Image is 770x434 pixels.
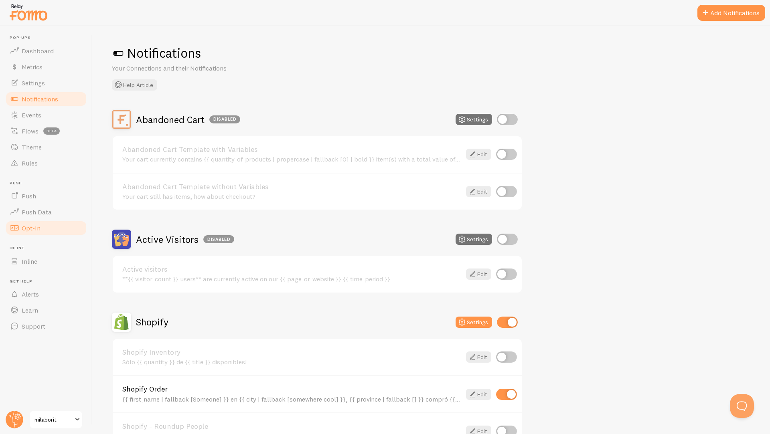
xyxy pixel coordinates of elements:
a: Shopify - Roundup People [122,423,461,430]
span: Notifications [22,95,58,103]
a: Learn [5,302,87,318]
iframe: Help Scout Beacon - Open [730,394,754,418]
span: Support [22,322,45,330]
div: Sólo {{ quantity }} de {{ title }} disponibles! [122,358,461,365]
h2: Abandoned Cart [136,113,240,126]
a: Shopify Inventory [122,349,461,356]
a: Inline [5,253,87,269]
img: fomo-relay-logo-orange.svg [8,2,49,22]
span: Flows [22,127,38,135]
span: Push [22,192,36,200]
img: Active Visitors [112,230,131,249]
p: Your Connections and their Notifications [112,64,304,73]
span: Push [10,181,87,186]
span: Inline [10,246,87,251]
span: Push Data [22,208,52,216]
div: {{ first_name | fallback [Someone] }} en {{ city | fallback [somewhere cool] }}, {{ province | fa... [122,396,461,403]
div: **{{ visitor_count }} users** are currently active on our {{ page_or_website }} {{ time_period }} [122,275,461,283]
a: Abandoned Cart Template without Variables [122,183,461,190]
img: Shopify [112,313,131,332]
a: Support [5,318,87,334]
button: Help Article [112,79,157,91]
a: milaborit [29,410,83,429]
span: Rules [22,159,38,167]
span: milaborit [34,415,73,424]
span: Metrics [22,63,43,71]
a: Metrics [5,59,87,75]
a: Edit [466,351,491,363]
span: Opt-In [22,224,41,232]
button: Settings [456,234,492,245]
span: Alerts [22,290,39,298]
img: Abandoned Cart [112,110,131,129]
a: Edit [466,149,491,160]
h1: Notifications [112,45,751,61]
span: Inline [22,257,37,265]
h2: Shopify [136,316,168,328]
a: Notifications [5,91,87,107]
button: Settings [456,317,492,328]
a: Edit [466,268,491,280]
a: Alerts [5,286,87,302]
a: Opt-In [5,220,87,236]
a: Push Data [5,204,87,220]
span: beta [43,127,60,135]
span: Dashboard [22,47,54,55]
button: Settings [456,114,492,125]
a: Edit [466,389,491,400]
div: Disabled [203,235,234,243]
a: Dashboard [5,43,87,59]
span: Theme [22,143,42,151]
span: Events [22,111,41,119]
h2: Active Visitors [136,233,234,246]
a: Active visitors [122,266,461,273]
span: Pop-ups [10,35,87,40]
span: Get Help [10,279,87,284]
a: Push [5,188,87,204]
a: Settings [5,75,87,91]
div: Your cart still has items, how about checkout? [122,193,461,200]
span: Settings [22,79,45,87]
div: Disabled [209,115,240,123]
a: Rules [5,155,87,171]
a: Theme [5,139,87,155]
a: Abandoned Cart Template with Variables [122,146,461,153]
a: Flows beta [5,123,87,139]
a: Shopify Order [122,386,461,393]
span: Learn [22,306,38,314]
a: Events [5,107,87,123]
div: Your cart currently contains {{ quantity_of_products | propercase | fallback [0] | bold }} item(s... [122,155,461,163]
a: Edit [466,186,491,197]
